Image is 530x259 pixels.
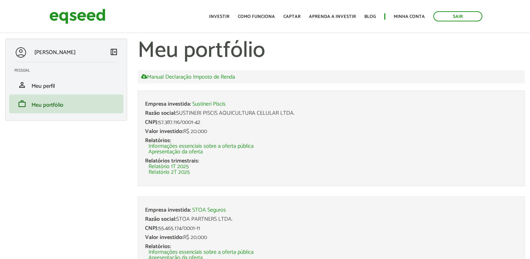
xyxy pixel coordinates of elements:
span: Relatórios: [145,136,171,145]
h2: Pessoal [14,68,123,73]
div: 57.387.116/0001-42 [145,120,517,125]
li: Meu portfólio [9,94,123,113]
a: Relatório 1T 2025 [149,164,189,170]
div: R$ 20.000 [145,129,517,134]
a: Captar [283,14,301,19]
a: Blog [364,14,376,19]
a: Manual Declaração Imposto de Renda [141,74,235,80]
div: STOA PARTNERS LTDA. [145,217,517,222]
span: work [18,100,26,108]
p: [PERSON_NAME] [34,49,76,56]
span: Razão social: [145,214,176,224]
a: Relatório 2T 2025 [149,170,190,175]
a: Colapsar menu [110,48,118,58]
div: SUSTINERI PISCIS AQUICULTURA CELULAR LTDA. [145,111,517,116]
a: STOA Seguros [192,207,226,213]
a: personMeu perfil [14,81,118,89]
a: Apresentação da oferta [149,149,203,155]
span: Meu portfólio [32,100,63,110]
span: Valor investido: [145,233,183,242]
span: Empresa investida: [145,99,191,109]
span: person [18,81,26,89]
a: Minha conta [394,14,425,19]
span: Razão social: [145,108,176,118]
span: Empresa investida: [145,205,191,215]
a: Informações essenciais sobre a oferta pública [149,250,254,255]
a: Como funciona [238,14,275,19]
a: workMeu portfólio [14,100,118,108]
span: CNPJ: [145,118,158,127]
span: Valor investido: [145,127,183,136]
span: Relatórios: [145,242,171,251]
a: Investir [209,14,229,19]
a: Informações essenciais sobre a oferta pública [149,144,254,149]
span: Relatórios trimestrais: [145,156,199,166]
a: Sair [433,11,482,21]
h1: Meu portfólio [138,39,525,63]
img: EqSeed [49,7,105,26]
a: Aprenda a investir [309,14,356,19]
span: Meu perfil [32,81,55,91]
div: 55.465.174/0001-11 [145,226,517,231]
div: R$ 20.000 [145,235,517,240]
li: Meu perfil [9,75,123,94]
a: Sustineri Piscis [192,101,226,107]
span: CNPJ: [145,224,158,233]
span: left_panel_close [110,48,118,56]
